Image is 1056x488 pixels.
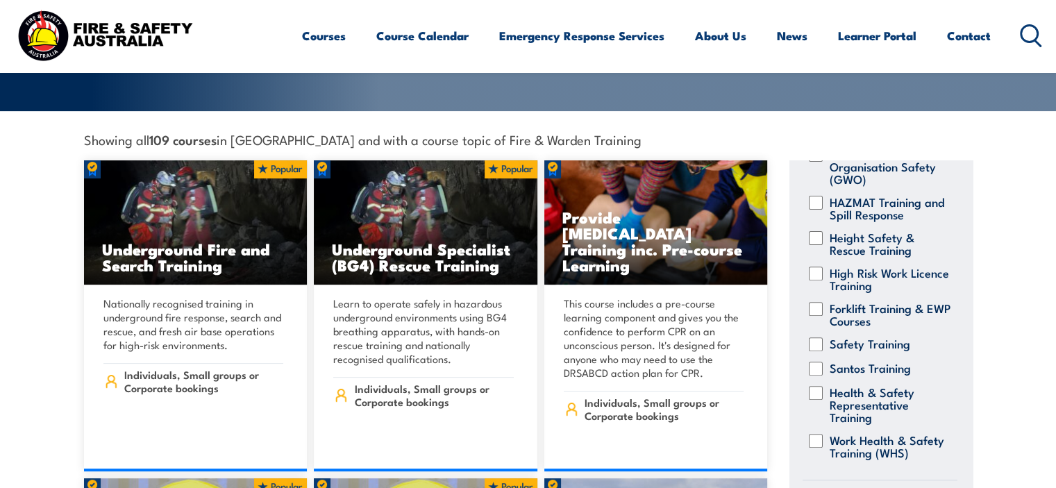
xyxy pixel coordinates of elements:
a: Learner Portal [838,17,916,54]
p: Nationally recognised training in underground fire response, search and rescue, and fresh air bas... [103,296,284,352]
label: Global Wind Organisation Safety (GWO) [830,148,951,185]
p: This course includes a pre-course learning component and gives you the confidence to perform CPR ... [564,296,744,380]
label: Height Safety & Rescue Training [830,231,951,256]
a: Emergency Response Services [499,17,664,54]
img: Underground mine rescue [84,160,308,285]
span: Individuals, Small groups or Corporate bookings [124,368,283,394]
span: Individuals, Small groups or Corporate bookings [355,382,514,408]
h3: Provide [MEDICAL_DATA] Training inc. Pre-course Learning [562,209,750,273]
h3: Underground Fire and Search Training [102,241,290,273]
label: Safety Training [830,337,910,351]
img: Low Voltage Rescue and Provide CPR [544,160,768,285]
a: News [777,17,807,54]
span: Showing all in [GEOGRAPHIC_DATA] and with a course topic of Fire & Warden Training [84,132,642,146]
img: Underground mine rescue [314,160,537,285]
label: HAZMAT Training and Spill Response [830,196,951,221]
label: High Risk Work Licence Training [830,267,951,292]
a: Underground Specialist (BG4) Rescue Training [314,160,537,285]
label: Health & Safety Representative Training [830,386,951,423]
span: Individuals, Small groups or Corporate bookings [585,396,744,422]
label: Forklift Training & EWP Courses [830,302,951,327]
a: Provide [MEDICAL_DATA] Training inc. Pre-course Learning [544,160,768,285]
a: Courses [302,17,346,54]
a: About Us [695,17,746,54]
p: Learn to operate safely in hazardous underground environments using BG4 breathing apparatus, with... [333,296,514,366]
h3: Underground Specialist (BG4) Rescue Training [332,241,519,273]
a: Course Calendar [376,17,469,54]
label: Santos Training [830,362,911,376]
strong: 109 courses [149,130,217,149]
label: Work Health & Safety Training (WHS) [830,434,951,459]
a: Underground Fire and Search Training [84,160,308,285]
a: Contact [947,17,991,54]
